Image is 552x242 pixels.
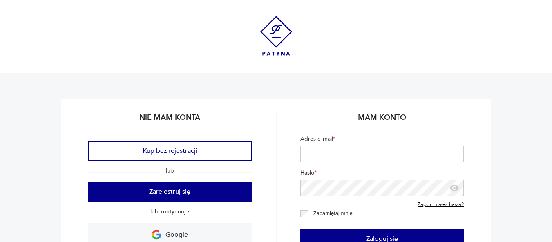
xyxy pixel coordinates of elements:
span: lub [159,167,181,175]
h2: Nie mam konta [88,112,252,128]
label: Hasło [300,169,464,180]
span: lub kontynuuj z [144,208,196,215]
button: Kup bez rejestracji [88,141,252,161]
h2: Mam konto [300,112,464,128]
label: Adres e-mail [300,135,464,146]
button: Zarejestruj się [88,182,252,202]
img: Patyna - sklep z meblami i dekoracjami vintage [260,16,292,56]
p: Google [165,229,188,241]
a: Zapomniałeś hasła? [418,202,464,208]
label: Zapamiętaj mnie [313,210,353,216]
img: Ikona Google [152,230,161,240]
